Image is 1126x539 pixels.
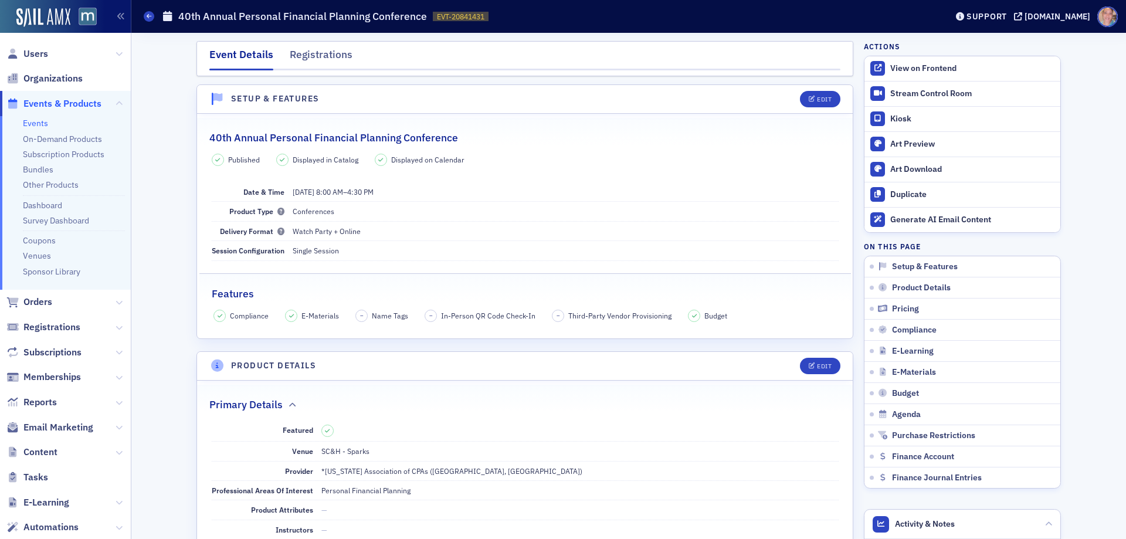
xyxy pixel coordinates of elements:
[6,446,57,459] a: Content
[1025,11,1090,22] div: [DOMAIN_NAME]
[892,304,919,314] span: Pricing
[23,97,101,110] span: Events & Products
[892,325,937,335] span: Compliance
[231,93,319,105] h4: Setup & Features
[6,521,79,534] a: Automations
[23,235,56,246] a: Coupons
[864,182,1060,207] button: Duplicate
[316,187,343,196] time: 8:00 AM
[321,505,327,514] span: —
[23,266,80,277] a: Sponsor Library
[6,48,48,60] a: Users
[23,179,79,190] a: Other Products
[251,505,313,514] span: Product Attributes
[212,486,313,495] span: Professional Areas Of Interest
[6,371,81,384] a: Memberships
[892,346,934,357] span: E-Learning
[23,200,62,211] a: Dashboard
[892,367,936,378] span: E-Materials
[800,91,840,107] button: Edit
[212,246,284,255] span: Session Configuration
[1014,12,1094,21] button: [DOMAIN_NAME]
[864,157,1060,182] a: Art Download
[321,485,411,496] div: Personal Financial Planning
[892,262,958,272] span: Setup & Features
[16,8,70,27] img: SailAMX
[209,47,273,70] div: Event Details
[292,446,313,456] span: Venue
[70,8,97,28] a: View Homepage
[864,106,1060,131] a: Kiosk
[864,241,1061,252] h4: On this page
[864,82,1060,106] a: Stream Control Room
[437,12,484,22] span: EVT-20841431
[285,466,313,476] span: Provider
[6,421,93,434] a: Email Marketing
[6,346,82,359] a: Subscriptions
[966,11,1007,22] div: Support
[23,321,80,334] span: Registrations
[212,286,254,301] h2: Features
[209,397,283,412] h2: Primary Details
[293,187,374,196] span: –
[890,114,1054,124] div: Kiosk
[890,189,1054,200] div: Duplicate
[441,310,535,321] span: In-Person QR Code Check-In
[229,206,284,216] span: Product Type
[429,311,433,320] span: –
[864,41,900,52] h4: Actions
[321,525,327,534] span: —
[209,130,458,145] h2: 40th Annual Personal Financial Planning Conference
[890,89,1054,99] div: Stream Control Room
[23,134,102,144] a: On-Demand Products
[23,396,57,409] span: Reports
[178,9,427,23] h1: 40th Annual Personal Financial Planning Conference
[892,283,951,293] span: Product Details
[23,471,48,484] span: Tasks
[293,154,358,165] span: Displayed in Catalog
[23,48,48,60] span: Users
[283,425,313,435] span: Featured
[895,518,955,530] span: Activity & Notes
[293,206,334,216] span: Conferences
[1097,6,1118,27] span: Profile
[892,473,982,483] span: Finance Journal Entries
[557,311,560,320] span: –
[890,215,1054,225] div: Generate AI Email Content
[293,226,361,236] span: Watch Party + Online
[890,139,1054,150] div: Art Preview
[568,310,671,321] span: Third-Party Vendor Provisioning
[6,321,80,334] a: Registrations
[890,164,1054,175] div: Art Download
[231,360,316,372] h4: Product Details
[23,421,93,434] span: Email Marketing
[817,363,832,369] div: Edit
[6,72,83,85] a: Organizations
[23,164,53,175] a: Bundles
[6,496,69,509] a: E-Learning
[293,187,314,196] span: [DATE]
[23,149,104,160] a: Subscription Products
[892,452,954,462] span: Finance Account
[23,296,52,309] span: Orders
[360,311,364,320] span: –
[220,226,284,236] span: Delivery Format
[892,388,919,399] span: Budget
[23,346,82,359] span: Subscriptions
[864,56,1060,81] a: View on Frontend
[347,187,374,196] time: 4:30 PM
[290,47,352,69] div: Registrations
[301,310,339,321] span: E-Materials
[23,371,81,384] span: Memberships
[321,446,369,456] span: SC&H - Sparks
[864,131,1060,157] a: Art Preview
[800,358,840,374] button: Edit
[23,496,69,509] span: E-Learning
[6,97,101,110] a: Events & Products
[230,310,269,321] span: Compliance
[892,430,975,441] span: Purchase Restrictions
[817,96,832,103] div: Edit
[23,72,83,85] span: Organizations
[243,187,284,196] span: Date & Time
